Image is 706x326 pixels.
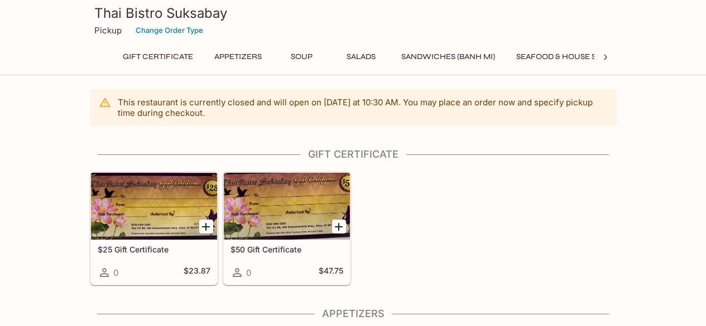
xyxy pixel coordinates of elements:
h5: $50 Gift Certificate [230,245,343,254]
span: 0 [113,267,118,278]
button: Seafood & House Specials [510,49,635,65]
button: Soup [277,49,327,65]
button: Gift Certificate [117,49,199,65]
a: $25 Gift Certificate0$23.87 [90,172,218,285]
a: $50 Gift Certificate0$47.75 [223,172,350,285]
button: Sandwiches (Banh Mi) [395,49,501,65]
h3: Thai Bistro Suksabay [94,4,612,22]
div: $50 Gift Certificate [224,173,350,240]
h5: $25 Gift Certificate [98,245,210,254]
button: Change Order Type [131,22,208,39]
p: Pickup [94,25,122,36]
h5: $47.75 [319,266,343,279]
button: Salads [336,49,386,65]
button: Appetizers [208,49,268,65]
span: 0 [246,267,251,278]
h5: $23.87 [184,266,210,279]
div: $25 Gift Certificate [91,173,217,240]
button: Add $25 Gift Certificate [199,220,213,233]
p: This restaurant is currently closed and will open on [DATE] at 10:30 AM . You may place an order ... [118,97,608,118]
button: Add $50 Gift Certificate [332,220,346,233]
h4: Appetizers [90,308,617,320]
h4: Gift Certificate [90,148,617,160]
